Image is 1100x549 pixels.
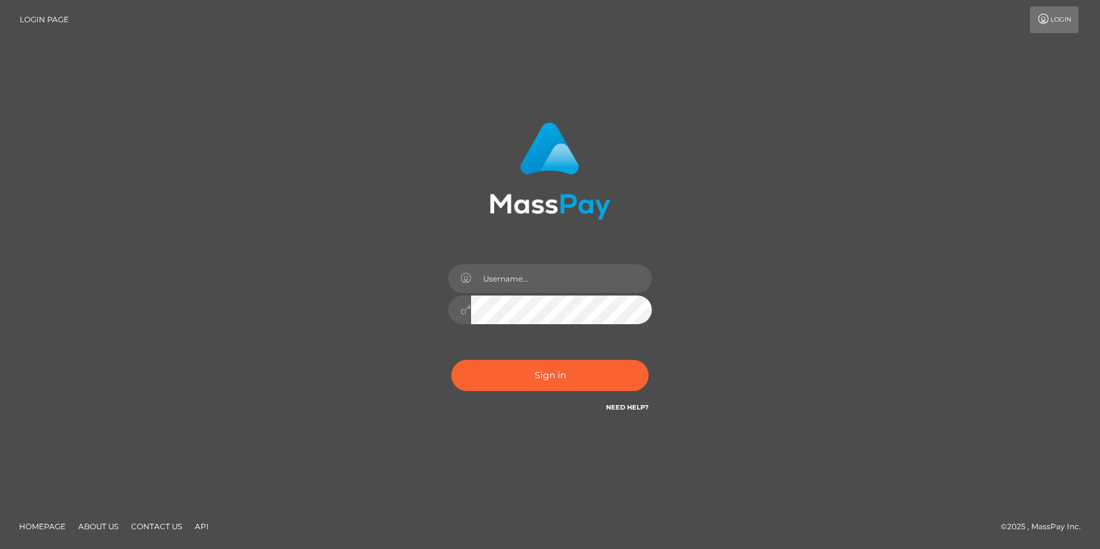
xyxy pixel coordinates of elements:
a: Homepage [14,517,71,536]
a: About Us [73,517,123,536]
a: Need Help? [606,403,649,411]
input: Username... [471,264,652,293]
img: MassPay Login [490,122,610,220]
a: Login Page [20,6,69,33]
button: Sign in [451,360,649,391]
a: Contact Us [126,517,187,536]
div: © 2025 , MassPay Inc. [1001,520,1090,534]
a: Login [1030,6,1078,33]
a: API [190,517,214,536]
